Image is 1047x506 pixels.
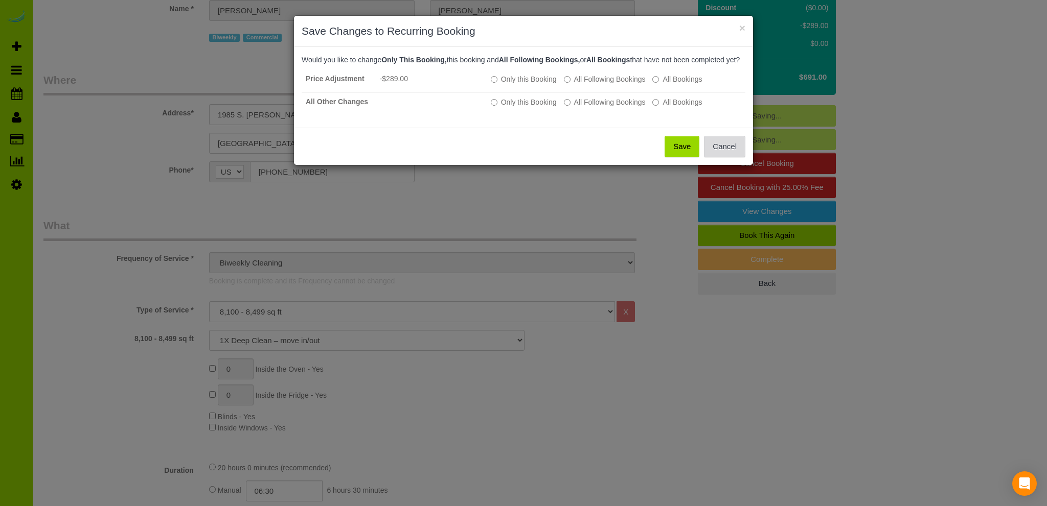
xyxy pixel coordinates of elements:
[380,74,483,84] li: -$289.00
[564,97,646,107] label: This and all the bookings after it will be changed.
[302,23,745,39] h3: Save Changes to Recurring Booking
[652,97,702,107] label: All bookings that have not been completed yet will be changed.
[704,136,745,157] button: Cancel
[564,99,571,106] input: All Following Bookings
[564,76,571,83] input: All Following Bookings
[739,22,745,33] button: ×
[652,76,659,83] input: All Bookings
[381,56,447,64] b: Only This Booking,
[652,99,659,106] input: All Bookings
[491,97,557,107] label: All other bookings in the series will remain the same.
[302,55,745,65] p: Would you like to change this booking and or that have not been completed yet?
[499,56,580,64] b: All Following Bookings,
[306,75,365,83] strong: Price Adjustment
[564,74,646,84] label: This and all the bookings after it will be changed.
[665,136,699,157] button: Save
[1012,471,1037,496] div: Open Intercom Messenger
[491,76,497,83] input: Only this Booking
[491,74,557,84] label: All other bookings in the series will remain the same.
[652,74,702,84] label: All bookings that have not been completed yet will be changed.
[491,99,497,106] input: Only this Booking
[586,56,630,64] b: All Bookings
[306,98,368,106] strong: All Other Changes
